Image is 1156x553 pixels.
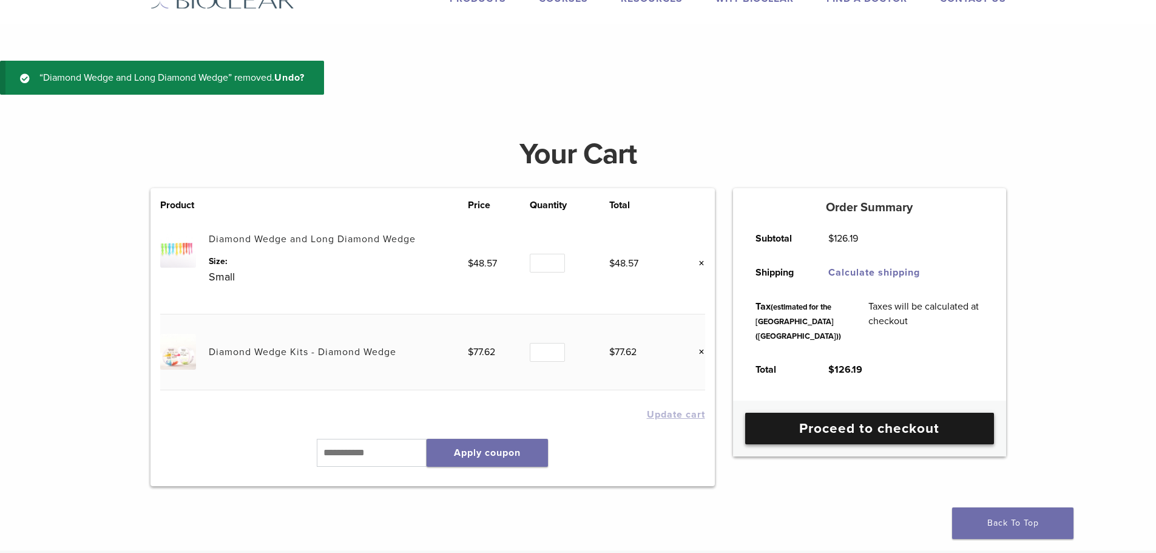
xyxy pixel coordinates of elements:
[828,266,920,279] a: Calculate shipping
[855,290,997,353] td: Taxes will be calculated at checkout
[742,256,815,290] th: Shipping
[609,198,672,212] th: Total
[468,257,497,270] bdi: 48.57
[274,72,305,84] a: Undo?
[530,198,609,212] th: Quantity
[828,364,834,376] span: $
[141,140,1015,169] h1: Your Cart
[160,198,209,212] th: Product
[745,413,994,444] a: Proceed to checkout
[828,232,858,245] bdi: 126.19
[647,410,705,419] button: Update cart
[468,257,473,270] span: $
[733,200,1006,215] h5: Order Summary
[742,353,815,387] th: Total
[209,346,396,358] a: Diamond Wedge Kits - Diamond Wedge
[742,290,855,353] th: Tax
[609,346,637,358] bdi: 77.62
[609,257,615,270] span: $
[828,364,862,376] bdi: 126.19
[209,268,468,286] p: Small
[160,334,196,370] img: Diamond Wedge Kits - Diamond Wedge
[828,232,834,245] span: $
[609,257,638,270] bdi: 48.57
[427,439,548,467] button: Apply coupon
[609,346,615,358] span: $
[468,198,530,212] th: Price
[468,346,473,358] span: $
[755,302,841,341] small: (estimated for the [GEOGRAPHIC_DATA] ([GEOGRAPHIC_DATA]))
[468,346,495,358] bdi: 77.62
[160,232,196,268] img: Diamond Wedge and Long Diamond Wedge
[742,222,815,256] th: Subtotal
[689,256,705,271] a: Remove this item
[209,233,416,245] a: Diamond Wedge and Long Diamond Wedge
[952,507,1073,539] a: Back To Top
[209,255,468,268] dt: Size:
[689,344,705,360] a: Remove this item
